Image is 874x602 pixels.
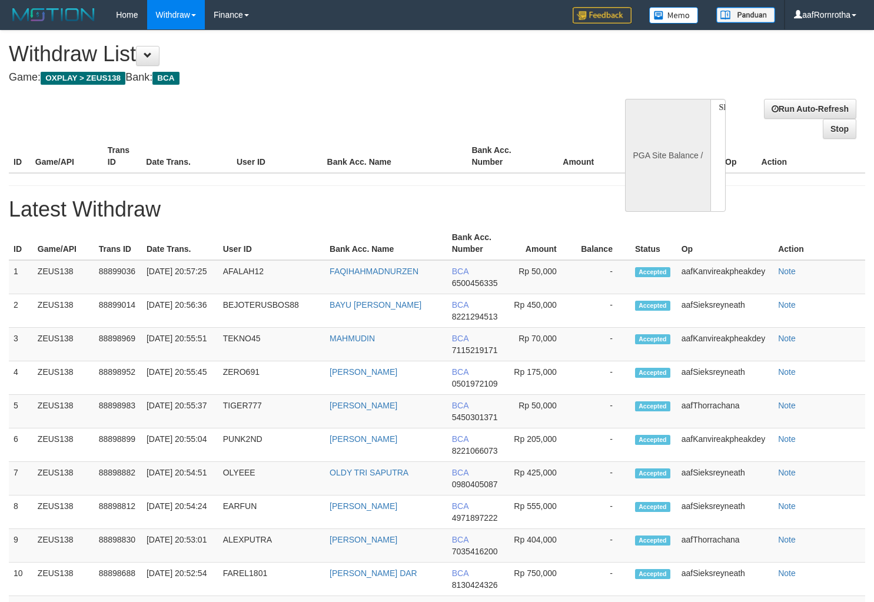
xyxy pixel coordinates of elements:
[778,267,796,276] a: Note
[452,535,468,544] span: BCA
[509,529,574,563] td: Rp 404,000
[94,529,142,563] td: 88898830
[823,119,856,139] a: Stop
[330,468,408,477] a: OLDY TRI SAPUTRA
[778,334,796,343] a: Note
[9,260,33,294] td: 1
[635,267,670,277] span: Accepted
[94,260,142,294] td: 88899036
[94,462,142,495] td: 88898882
[94,361,142,395] td: 88898952
[330,535,397,544] a: [PERSON_NAME]
[218,395,325,428] td: TIGER777
[677,529,773,563] td: aafThorrachana
[573,7,632,24] img: Feedback.jpg
[33,328,94,361] td: ZEUS138
[778,401,796,410] a: Note
[452,434,468,444] span: BCA
[33,294,94,328] td: ZEUS138
[509,462,574,495] td: Rp 425,000
[630,227,677,260] th: Status
[330,300,421,310] a: BAYU [PERSON_NAME]
[509,395,574,428] td: Rp 50,000
[330,434,397,444] a: [PERSON_NAME]
[33,462,94,495] td: ZEUS138
[778,300,796,310] a: Note
[720,139,756,173] th: Op
[452,312,498,321] span: 8221294513
[330,401,397,410] a: [PERSON_NAME]
[778,501,796,511] a: Note
[330,367,397,377] a: [PERSON_NAME]
[635,334,670,344] span: Accepted
[9,462,33,495] td: 7
[94,227,142,260] th: Trans ID
[330,568,417,578] a: [PERSON_NAME] DAR
[33,260,94,294] td: ZEUS138
[9,428,33,462] td: 6
[635,502,670,512] span: Accepted
[447,227,509,260] th: Bank Acc. Number
[9,139,31,173] th: ID
[452,580,498,590] span: 8130424326
[142,462,218,495] td: [DATE] 20:54:51
[574,428,630,462] td: -
[9,495,33,529] td: 8
[452,345,498,355] span: 7115219171
[635,536,670,546] span: Accepted
[509,428,574,462] td: Rp 205,000
[142,495,218,529] td: [DATE] 20:54:24
[778,367,796,377] a: Note
[778,535,796,544] a: Note
[41,72,125,85] span: OXPLAY > ZEUS138
[142,328,218,361] td: [DATE] 20:55:51
[218,462,325,495] td: OLYEEE
[103,139,142,173] th: Trans ID
[218,294,325,328] td: BEJOTERUSBOS88
[9,395,33,428] td: 5
[9,563,33,596] td: 10
[677,495,773,529] td: aafSieksreyneath
[33,428,94,462] td: ZEUS138
[9,72,571,84] h4: Game: Bank:
[778,468,796,477] a: Note
[218,260,325,294] td: AFALAH12
[9,529,33,563] td: 9
[142,428,218,462] td: [DATE] 20:55:04
[142,563,218,596] td: [DATE] 20:52:54
[574,529,630,563] td: -
[574,395,630,428] td: -
[509,361,574,395] td: Rp 175,000
[94,395,142,428] td: 88898983
[452,480,498,489] span: 0980405087
[574,495,630,529] td: -
[218,563,325,596] td: FAREL1801
[330,334,375,343] a: MAHMUDIN
[9,328,33,361] td: 3
[452,568,468,578] span: BCA
[452,367,468,377] span: BCA
[141,139,232,173] th: Date Trans.
[467,139,539,173] th: Bank Acc. Number
[94,294,142,328] td: 88899014
[452,334,468,343] span: BCA
[142,294,218,328] td: [DATE] 20:56:36
[452,413,498,422] span: 5450301371
[677,260,773,294] td: aafKanvireakpheakdey
[33,529,94,563] td: ZEUS138
[635,401,670,411] span: Accepted
[142,529,218,563] td: [DATE] 20:53:01
[452,379,498,388] span: 0501972109
[677,563,773,596] td: aafSieksreyneath
[218,428,325,462] td: PUNK2ND
[612,139,678,173] th: Balance
[94,563,142,596] td: 88898688
[31,139,103,173] th: Game/API
[773,227,865,260] th: Action
[142,395,218,428] td: [DATE] 20:55:37
[757,139,865,173] th: Action
[9,294,33,328] td: 2
[330,501,397,511] a: [PERSON_NAME]
[142,361,218,395] td: [DATE] 20:55:45
[574,294,630,328] td: -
